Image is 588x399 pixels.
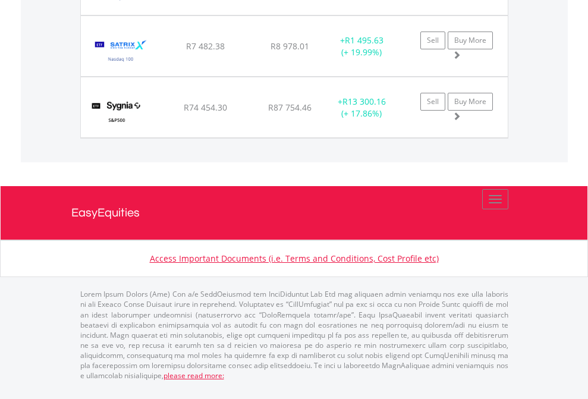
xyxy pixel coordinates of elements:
span: R8 978.01 [271,40,309,52]
span: R1 495.63 [345,34,383,46]
span: R7 482.38 [186,40,225,52]
div: + (+ 19.99%) [325,34,399,58]
a: Buy More [448,32,493,49]
a: Buy More [448,93,493,111]
span: R74 454.30 [184,102,227,113]
a: EasyEquities [71,186,517,240]
span: R13 300.16 [342,96,386,107]
a: Sell [420,93,445,111]
img: TFSA.STXNDQ.png [87,31,155,73]
a: Sell [420,32,445,49]
span: R87 754.46 [268,102,312,113]
a: Access Important Documents (i.e. Terms and Conditions, Cost Profile etc) [150,253,439,264]
img: TFSA.SYG500.png [87,92,147,134]
a: please read more: [163,370,224,381]
p: Lorem Ipsum Dolors (Ame) Con a/e SeddOeiusmod tem InciDiduntut Lab Etd mag aliquaen admin veniamq... [80,289,508,381]
div: + (+ 17.86%) [325,96,399,120]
